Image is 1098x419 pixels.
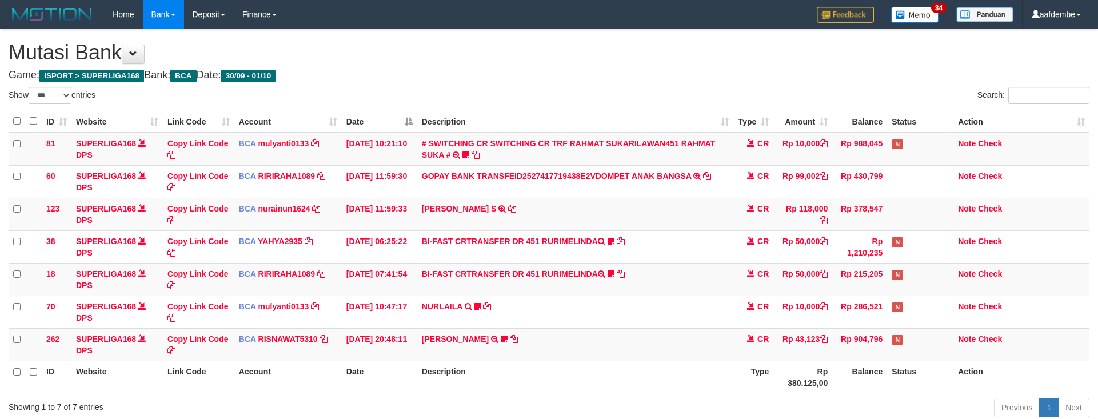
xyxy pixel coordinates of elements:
[71,296,163,328] td: DPS
[417,361,734,393] th: Description
[472,150,480,159] a: Copy # SWITCHING CR SWITCHING CR TRF RAHMAT SUKARILAWAN451 RAHMAT SUKA # to clipboard
[76,171,136,181] a: SUPERLIGA168
[892,335,903,345] span: Has Note
[422,334,489,344] a: [PERSON_NAME]
[978,204,1002,213] a: Check
[956,7,1013,22] img: panduan.png
[39,70,144,82] span: ISPORT > SUPERLIGA168
[773,361,832,393] th: Rp 380.125,00
[733,110,773,133] th: Type: activate to sort column ascending
[317,269,325,278] a: Copy RIRIRAHA1089 to clipboard
[71,110,163,133] th: Website: activate to sort column ascending
[342,361,417,393] th: Date
[258,204,310,213] a: nurainun1624
[958,334,976,344] a: Note
[422,302,462,311] a: NURLAILA
[773,110,832,133] th: Amount: activate to sort column ascending
[832,263,887,296] td: Rp 215,205
[9,397,449,413] div: Showing 1 to 7 of 7 entries
[958,171,976,181] a: Note
[221,70,276,82] span: 30/09 - 01/10
[342,198,417,230] td: [DATE] 11:59:33
[820,139,828,148] a: Copy Rp 10,000 to clipboard
[342,296,417,328] td: [DATE] 10:47:17
[320,334,328,344] a: Copy RISNAWAT5310 to clipboard
[817,7,874,23] img: Feedback.jpg
[167,139,229,159] a: Copy Link Code
[757,302,769,311] span: CR
[832,198,887,230] td: Rp 378,547
[71,230,163,263] td: DPS
[958,269,976,278] a: Note
[820,334,828,344] a: Copy Rp 43,123 to clipboard
[953,361,1089,393] th: Action
[71,263,163,296] td: DPS
[9,41,1089,64] h1: Mutasi Bank
[42,361,71,393] th: ID
[239,139,256,148] span: BCA
[891,7,939,23] img: Button%20Memo.svg
[773,296,832,328] td: Rp 10,000
[832,361,887,393] th: Balance
[9,6,95,23] img: MOTION_logo.png
[312,204,320,213] a: Copy nurainun1624 to clipboard
[978,171,1002,181] a: Check
[887,110,953,133] th: Status
[422,204,497,213] a: [PERSON_NAME] S
[773,133,832,166] td: Rp 10,000
[167,171,229,192] a: Copy Link Code
[417,263,734,296] td: BI-FAST CRTRANSFER DR 451 RURIMELINDA
[239,171,256,181] span: BCA
[978,302,1002,311] a: Check
[46,237,55,246] span: 38
[76,204,136,213] a: SUPERLIGA168
[892,139,903,149] span: Has Note
[832,296,887,328] td: Rp 286,521
[163,361,234,393] th: Link Code
[757,237,769,246] span: CR
[422,171,692,181] a: GOPAY BANK TRANSFEID2527417719438E2VDOMPET ANAK BANGSA
[167,302,229,322] a: Copy Link Code
[510,334,518,344] a: Copy YOSI EFENDI to clipboard
[9,70,1089,81] h4: Game: Bank: Date:
[483,302,491,311] a: Copy NURLAILA to clipboard
[46,334,59,344] span: 262
[71,133,163,166] td: DPS
[239,302,256,311] span: BCA
[342,263,417,296] td: [DATE] 07:41:54
[342,230,417,263] td: [DATE] 06:25:22
[892,302,903,312] span: Has Note
[317,171,325,181] a: Copy RIRIRAHA1089 to clipboard
[258,334,318,344] a: RISNAWAT5310
[167,237,229,257] a: Copy Link Code
[71,328,163,361] td: DPS
[29,87,71,104] select: Showentries
[46,171,55,181] span: 60
[311,139,319,148] a: Copy mulyanti0133 to clipboard
[71,198,163,230] td: DPS
[234,361,342,393] th: Account
[170,70,196,82] span: BCA
[978,237,1002,246] a: Check
[757,204,769,213] span: CR
[417,230,734,263] td: BI-FAST CRTRANSFER DR 451 RURIMELINDA
[239,204,256,213] span: BCA
[417,110,734,133] th: Description: activate to sort column ascending
[258,171,316,181] a: RIRIRAHA1089
[892,270,903,280] span: Has Note
[1058,398,1089,417] a: Next
[76,139,136,148] a: SUPERLIGA168
[239,334,256,344] span: BCA
[931,3,947,13] span: 34
[46,269,55,278] span: 18
[832,110,887,133] th: Balance
[994,398,1040,417] a: Previous
[773,263,832,296] td: Rp 50,000
[239,269,256,278] span: BCA
[258,269,316,278] a: RIRIRAHA1089
[733,361,773,393] th: Type
[311,302,319,311] a: Copy mulyanti0133 to clipboard
[978,269,1002,278] a: Check
[9,87,95,104] label: Show entries
[773,230,832,263] td: Rp 50,000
